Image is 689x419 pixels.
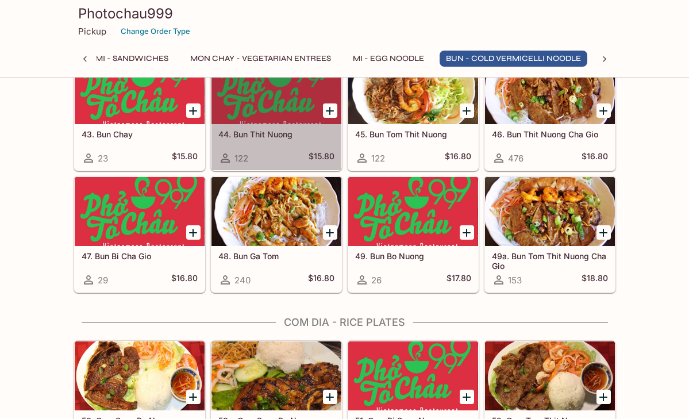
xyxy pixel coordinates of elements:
span: 240 [234,275,251,286]
a: 48. Bun Ga Tom240$16.80 [211,176,342,293]
a: 44. Bun Thit Nuong122$15.80 [211,55,342,171]
span: 29 [98,275,108,286]
div: 46. Bun Thit Nuong Cha Gio [485,55,615,124]
button: Banh Mi - Sandwiches [64,51,175,67]
button: Add 51. Com Bi Suon Nuong [460,390,474,404]
p: Pickup [78,26,106,37]
div: 51. Com Bi Suon Nuong [348,341,478,410]
button: Mon Chay - Vegetarian Entrees [184,51,337,67]
span: 122 [371,153,385,164]
a: 46. Bun Thit Nuong Cha Gio476$16.80 [484,55,615,171]
h5: 46. Bun Thit Nuong Cha Gio [492,129,608,139]
button: Add 49. Bun Bo Nuong [460,225,474,240]
a: 45. Bun Tom Thit Nuong122$16.80 [348,55,479,171]
button: Add 44. Bun Thit Nuong [323,103,337,118]
button: Add 52. Com Tom Thit Nuong [596,390,611,404]
h5: 47. Bun Bi Cha Gio [82,251,198,261]
button: Mi - Egg Noodle [347,51,430,67]
h5: $16.80 [445,151,471,165]
h5: 48. Bun Ga Tom [218,251,334,261]
button: Change Order Type [116,22,195,40]
h5: $16.80 [308,273,334,287]
h3: Photochau999 [78,5,611,22]
button: Bun - Cold Vermicelli Noodle [440,51,587,67]
div: 50. Com Suon Bo Nuong [75,341,205,410]
button: Add 47. Bun Bi Cha Gio [186,225,201,240]
span: 23 [98,153,108,164]
a: 49. Bun Bo Nuong26$17.80 [348,176,479,293]
button: Add 50. Com Suon Bo Nuong [186,390,201,404]
h5: $15.80 [309,151,334,165]
div: 49. Bun Bo Nuong [348,177,478,246]
div: 49a. Bun Tom Thit Nuong Cha Gio [485,177,615,246]
a: 47. Bun Bi Cha Gio29$16.80 [74,176,205,293]
button: Add 43. Bun Chay [186,103,201,118]
span: 476 [508,153,524,164]
span: 153 [508,275,522,286]
a: 49a. Bun Tom Thit Nuong Cha Gio153$18.80 [484,176,615,293]
button: Add 46. Bun Thit Nuong Cha Gio [596,103,611,118]
button: Add 49a. Bun Tom Thit Nuong Cha Gio [596,225,611,240]
h4: Com Dia - Rice Plates [74,316,616,329]
div: 44. Bun Thit Nuong [211,55,341,124]
h5: 44. Bun Thit Nuong [218,129,334,139]
div: 47. Bun Bi Cha Gio [75,177,205,246]
h5: 49. Bun Bo Nuong [355,251,471,261]
a: 43. Bun Chay23$15.80 [74,55,205,171]
span: 26 [371,275,382,286]
div: 48. Bun Ga Tom [211,177,341,246]
span: 122 [234,153,248,164]
h5: $16.80 [171,273,198,287]
div: 45. Bun Tom Thit Nuong [348,55,478,124]
h5: $18.80 [582,273,608,287]
button: Add 45. Bun Tom Thit Nuong [460,103,474,118]
h5: 45. Bun Tom Thit Nuong [355,129,471,139]
h5: $17.80 [446,273,471,287]
h5: $15.80 [172,151,198,165]
h5: 43. Bun Chay [82,129,198,139]
button: Add 48. Bun Ga Tom [323,225,337,240]
div: 52. Com Tom Thit Nuong [485,341,615,410]
div: 50a. Com Suon Bo Nuong, Tom & Trung Op La [211,341,341,410]
h5: $16.80 [582,151,608,165]
button: Add 50a. Com Suon Bo Nuong, Tom & Trung Op La [323,390,337,404]
div: 43. Bun Chay [75,55,205,124]
h5: 49a. Bun Tom Thit Nuong Cha Gio [492,251,608,270]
